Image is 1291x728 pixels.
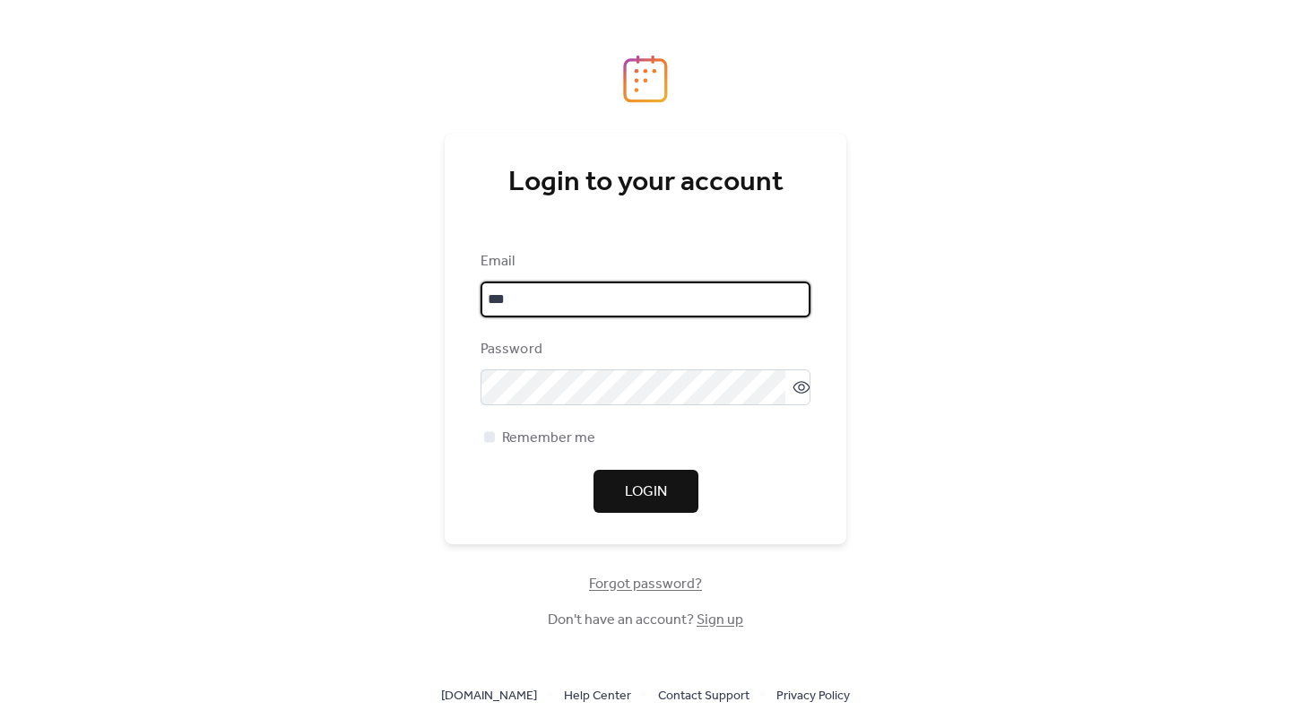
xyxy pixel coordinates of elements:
span: Login [625,481,667,503]
span: Contact Support [658,686,749,707]
img: logo [623,55,668,103]
a: Help Center [564,684,631,706]
a: [DOMAIN_NAME] [441,684,537,706]
span: [DOMAIN_NAME] [441,686,537,707]
span: Privacy Policy [776,686,850,707]
div: Password [481,339,807,360]
a: Contact Support [658,684,749,706]
a: Privacy Policy [776,684,850,706]
a: Forgot password? [589,579,702,589]
div: Email [481,251,807,273]
div: Login to your account [481,165,810,201]
span: Don't have an account? [548,610,743,631]
a: Sign up [697,606,743,634]
span: Forgot password? [589,574,702,595]
button: Login [594,470,698,513]
span: Remember me [502,428,595,449]
span: Help Center [564,686,631,707]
